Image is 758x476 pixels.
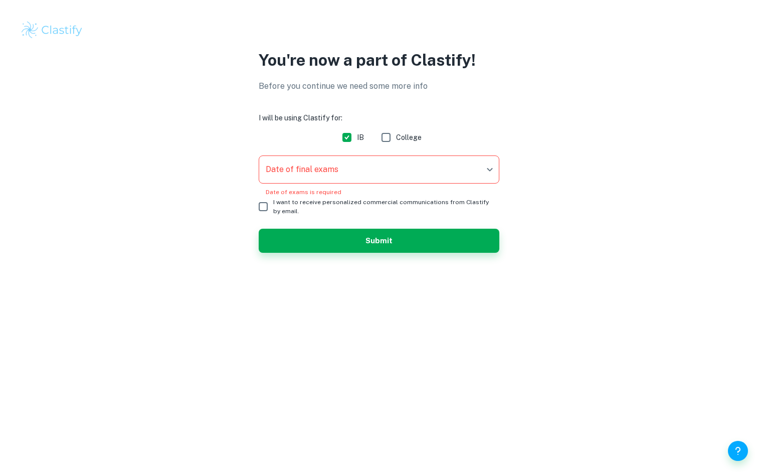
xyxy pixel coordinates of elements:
[259,80,499,92] p: Before you continue we need some more info
[259,48,499,72] p: You're now a part of Clastify!
[396,132,422,143] span: College
[20,20,84,40] img: Clastify logo
[273,198,491,216] span: I want to receive personalized commercial communications from Clastify by email.
[357,132,364,143] span: IB
[728,441,748,461] button: Help and Feedback
[259,112,499,123] h6: I will be using Clastify for:
[259,229,499,253] button: Submit
[266,188,492,197] p: Date of exams is required
[20,20,738,40] a: Clastify logo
